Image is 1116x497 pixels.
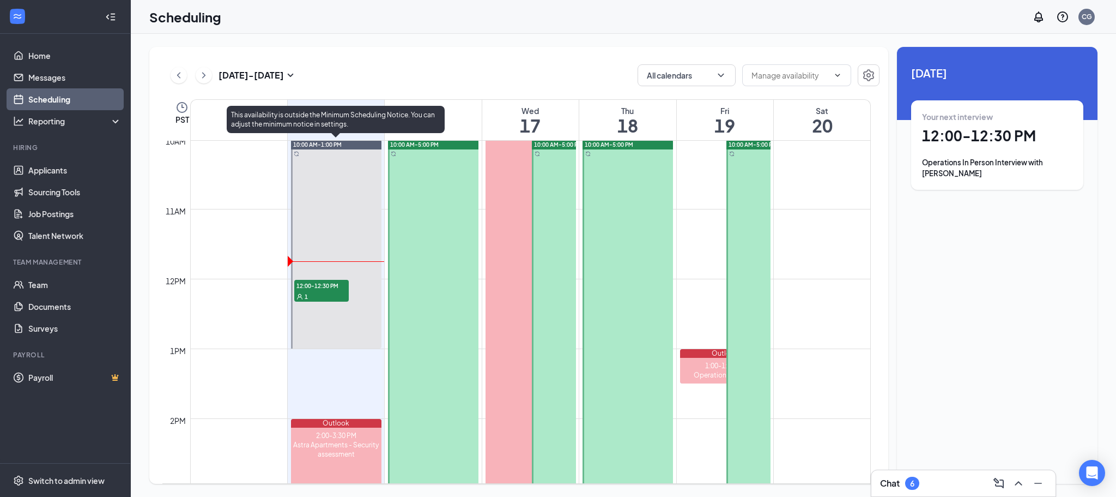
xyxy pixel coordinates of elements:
[680,370,771,380] div: Operations Meeting
[677,100,773,140] a: September 19, 2025
[715,70,726,81] svg: ChevronDown
[862,69,875,82] svg: Settings
[28,67,122,88] a: Messages
[579,116,676,135] h1: 18
[28,367,122,388] a: PayrollCrown
[305,293,308,301] span: 1
[922,157,1072,179] div: Operations In Person Interview with [PERSON_NAME]
[922,111,1072,122] div: Your next interview
[28,45,122,67] a: Home
[992,477,1005,490] svg: ComposeMessage
[28,296,122,318] a: Documents
[638,64,736,86] button: All calendarsChevronDown
[291,419,381,428] div: Outlook
[13,258,119,267] div: Team Management
[13,350,119,360] div: Payroll
[774,100,870,140] a: September 20, 2025
[191,105,287,116] div: Sun
[385,105,481,116] div: Tue
[12,11,23,22] svg: WorkstreamLogo
[196,67,212,83] button: ChevronRight
[482,100,579,140] a: September 17, 2025
[173,69,184,82] svg: ChevronLeft
[833,71,842,80] svg: ChevronDown
[191,100,287,140] a: September 14, 2025
[28,274,122,296] a: Team
[291,440,381,459] div: Astra Apartments - Security assessment
[288,100,384,140] a: September 15, 2025
[175,101,189,114] svg: Clock
[482,105,579,116] div: Wed
[294,151,299,157] svg: Sync
[28,203,122,225] a: Job Postings
[1032,10,1045,23] svg: Notifications
[729,151,735,157] svg: Sync
[219,69,284,81] h3: [DATE] - [DATE]
[28,318,122,339] a: Surveys
[28,225,122,247] a: Talent Network
[1012,477,1025,490] svg: ChevronUp
[168,415,188,427] div: 2pm
[585,141,633,148] span: 10:00 AM-5:00 PM
[535,151,540,157] svg: Sync
[175,114,189,125] span: PST
[13,143,119,152] div: Hiring
[911,64,1083,81] span: [DATE]
[390,141,439,148] span: 10:00 AM-5:00 PM
[284,69,297,82] svg: SmallChevronDown
[227,106,445,133] div: This availability is outside the Minimum Scheduling Notice. You can adjust the minimum notice in ...
[680,361,771,370] div: 1:00-1:30 PM
[579,100,676,140] a: September 18, 2025
[1032,477,1045,490] svg: Minimize
[28,116,122,127] div: Reporting
[28,159,122,181] a: Applicants
[28,475,105,486] div: Switch to admin view
[171,67,187,83] button: ChevronLeft
[910,479,914,488] div: 6
[1079,460,1105,486] div: Open Intercom Messenger
[579,105,676,116] div: Thu
[163,275,188,287] div: 12pm
[1010,475,1027,492] button: ChevronUp
[858,64,880,86] button: Settings
[534,141,583,148] span: 10:00 AM-5:00 PM
[677,105,773,116] div: Fri
[1029,475,1047,492] button: Minimize
[1056,10,1069,23] svg: QuestionInfo
[168,345,188,357] div: 1pm
[198,69,209,82] svg: ChevronRight
[677,116,773,135] h1: 19
[291,431,381,440] div: 2:00-3:30 PM
[296,294,303,300] svg: User
[482,116,579,135] h1: 17
[105,11,116,22] svg: Collapse
[751,69,829,81] input: Manage availability
[880,477,900,489] h3: Chat
[149,8,221,26] h1: Scheduling
[680,349,771,358] div: Outlook
[13,475,24,486] svg: Settings
[294,280,349,291] span: 12:00-12:30 PM
[28,181,122,203] a: Sourcing Tools
[585,151,591,157] svg: Sync
[385,100,481,140] a: September 16, 2025
[28,88,122,110] a: Scheduling
[1082,12,1092,21] div: CG
[163,205,188,217] div: 11am
[990,475,1008,492] button: ComposeMessage
[391,151,396,157] svg: Sync
[774,116,870,135] h1: 20
[729,141,777,148] span: 10:00 AM-5:00 PM
[13,116,24,127] svg: Analysis
[163,135,188,147] div: 10am
[293,141,342,148] span: 10:00 AM-1:00 PM
[774,105,870,116] div: Sat
[288,105,384,116] div: Mon
[922,127,1072,145] h1: 12:00 - 12:30 PM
